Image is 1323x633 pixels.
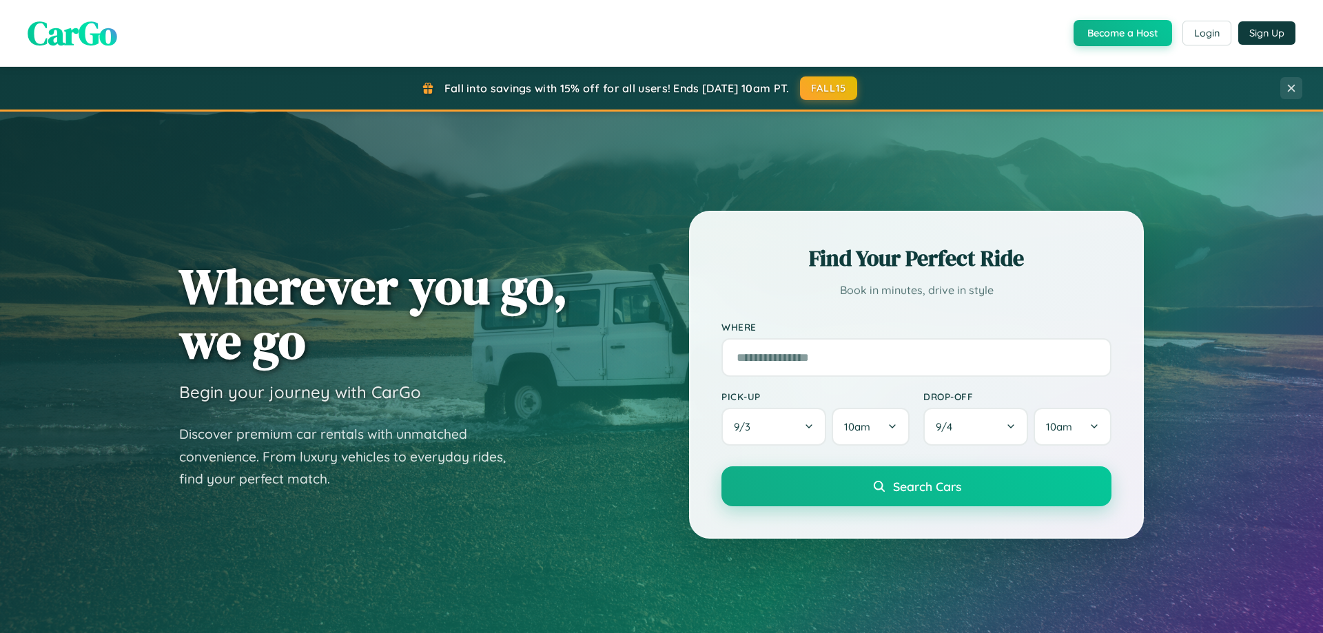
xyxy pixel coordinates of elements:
[1182,21,1231,45] button: Login
[936,420,959,433] span: 9 / 4
[721,408,826,446] button: 9/3
[721,321,1111,333] label: Where
[1238,21,1295,45] button: Sign Up
[721,280,1111,300] p: Book in minutes, drive in style
[1046,420,1072,433] span: 10am
[844,420,870,433] span: 10am
[1034,408,1111,446] button: 10am
[179,423,524,490] p: Discover premium car rentals with unmatched convenience. From luxury vehicles to everyday rides, ...
[721,243,1111,273] h2: Find Your Perfect Ride
[721,466,1111,506] button: Search Cars
[444,81,790,95] span: Fall into savings with 15% off for all users! Ends [DATE] 10am PT.
[179,382,421,402] h3: Begin your journey with CarGo
[893,479,961,494] span: Search Cars
[734,420,757,433] span: 9 / 3
[923,391,1111,402] label: Drop-off
[923,408,1028,446] button: 9/4
[800,76,858,100] button: FALL15
[721,391,910,402] label: Pick-up
[1074,20,1172,46] button: Become a Host
[28,10,117,56] span: CarGo
[179,259,568,368] h1: Wherever you go, we go
[832,408,910,446] button: 10am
